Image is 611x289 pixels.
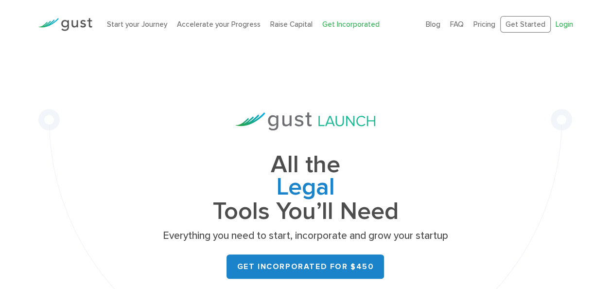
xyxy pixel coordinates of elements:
[322,20,380,29] a: Get Incorporated
[177,20,261,29] a: Accelerate your Progress
[270,20,313,29] a: Raise Capital
[426,20,440,29] a: Blog
[556,20,573,29] a: Login
[450,20,464,29] a: FAQ
[159,176,451,200] span: Legal
[107,20,167,29] a: Start your Journey
[473,20,495,29] a: Pricing
[159,154,451,222] h1: All the Tools You’ll Need
[500,16,551,33] a: Get Started
[235,112,375,130] img: Gust Launch Logo
[227,254,384,279] a: Get Incorporated for $450
[38,18,92,31] img: Gust Logo
[159,229,451,243] p: Everything you need to start, incorporate and grow your startup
